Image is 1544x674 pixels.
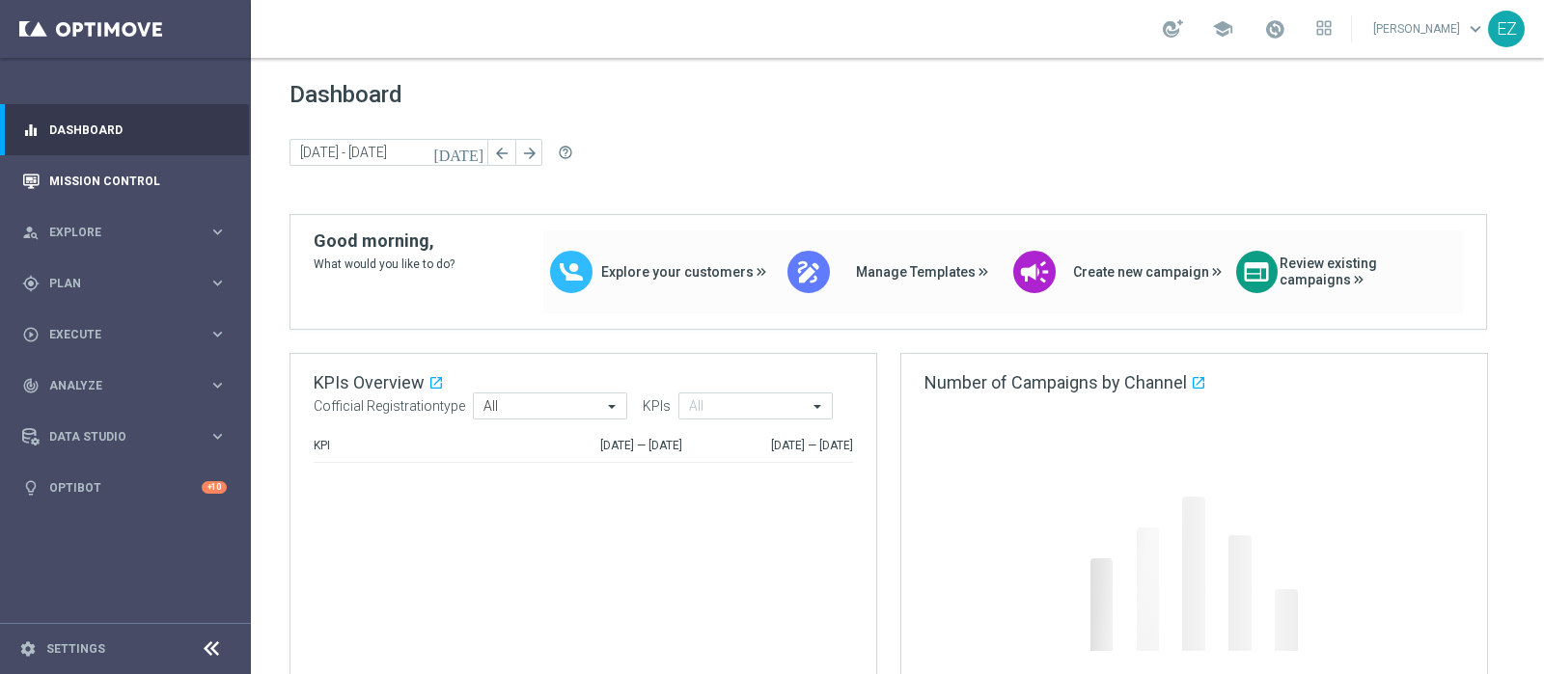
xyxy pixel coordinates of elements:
div: Explore [22,224,208,241]
div: Mission Control [22,155,227,206]
i: keyboard_arrow_right [208,325,227,343]
a: Mission Control [49,155,227,206]
i: keyboard_arrow_right [208,274,227,292]
span: Plan [49,278,208,289]
button: Mission Control [21,174,228,189]
span: Execute [49,329,208,340]
div: Plan [22,275,208,292]
div: EZ [1488,11,1525,47]
div: Dashboard [22,104,227,155]
i: track_changes [22,377,40,394]
i: lightbulb [22,479,40,497]
div: Optibot [22,462,227,513]
i: settings [19,640,37,658]
div: +10 [202,481,227,494]
a: Dashboard [49,104,227,155]
i: keyboard_arrow_right [208,223,227,241]
i: equalizer [22,121,40,139]
span: Explore [49,227,208,238]
button: person_search Explore keyboard_arrow_right [21,225,228,240]
button: Data Studio keyboard_arrow_right [21,429,228,445]
span: keyboard_arrow_down [1465,18,1486,40]
button: play_circle_outline Execute keyboard_arrow_right [21,327,228,342]
i: person_search [22,224,40,241]
i: gps_fixed [22,275,40,292]
div: Execute [22,326,208,343]
button: lightbulb Optibot +10 [21,480,228,496]
a: [PERSON_NAME]keyboard_arrow_down [1371,14,1488,43]
a: Optibot [49,462,202,513]
button: gps_fixed Plan keyboard_arrow_right [21,276,228,291]
i: play_circle_outline [22,326,40,343]
span: Data Studio [49,431,208,443]
div: Data Studio [22,428,208,445]
i: keyboard_arrow_right [208,427,227,445]
button: equalizer Dashboard [21,122,228,138]
span: Analyze [49,380,208,391]
div: Analyze [22,377,208,394]
a: Settings [46,643,105,655]
button: track_changes Analyze keyboard_arrow_right [21,378,228,393]
i: keyboard_arrow_right [208,376,227,394]
span: school [1212,18,1233,40]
